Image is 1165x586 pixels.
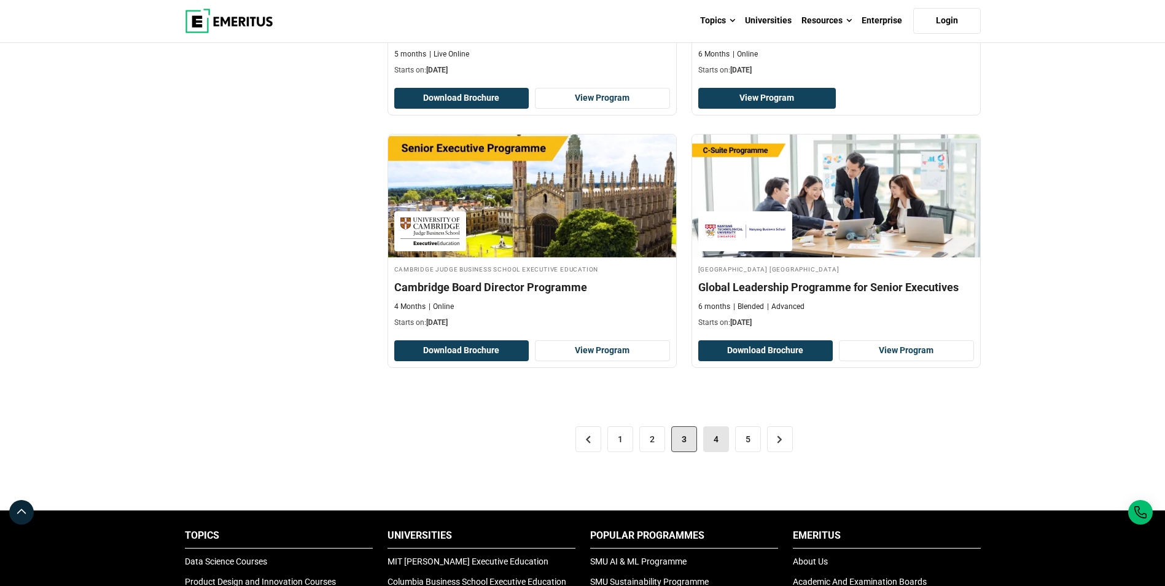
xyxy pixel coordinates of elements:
p: Starts on: [394,318,670,328]
a: Login [913,8,981,34]
a: 5 [735,426,761,452]
span: [DATE] [426,66,448,74]
a: About Us [793,557,828,566]
a: Leadership Course by Nanyang Technological University Nanyang Business School - December 24, 2025... [692,135,980,335]
button: Download Brochure [394,88,529,109]
p: Live Online [429,49,469,60]
a: Data Science Courses [185,557,267,566]
span: [DATE] [426,318,448,327]
a: 2 [639,426,665,452]
h4: [GEOGRAPHIC_DATA] [GEOGRAPHIC_DATA] [698,264,974,274]
img: Cambridge Board Director Programme | Online Business Management Course [388,135,676,257]
img: Global Leadership Programme for Senior Executives | Online Leadership Course [692,135,980,257]
p: Blended [733,302,764,312]
a: View Program [698,88,836,109]
p: Starts on: [698,65,974,76]
a: 4 [703,426,729,452]
button: Download Brochure [394,340,529,361]
span: 3 [671,426,697,452]
p: Advanced [767,302,805,312]
img: Nanyang Technological University Nanyang Business School [704,217,786,245]
span: [DATE] [730,66,752,74]
a: 1 [607,426,633,452]
h4: Cambridge Board Director Programme [394,279,670,295]
a: SMU AI & ML Programme [590,557,687,566]
p: Online [733,49,758,60]
a: Business Management Course by Cambridge Judge Business School Executive Education - December 22, ... [388,135,676,335]
p: 6 Months [698,49,730,60]
a: > [767,426,793,452]
a: View Program [535,88,670,109]
button: Download Brochure [698,340,833,361]
h4: Cambridge Judge Business School Executive Education [394,264,670,274]
p: 5 months [394,49,426,60]
p: 4 Months [394,302,426,312]
img: Cambridge Judge Business School Executive Education [400,217,460,245]
p: Starts on: [698,318,974,328]
p: Starts on: [394,65,670,76]
h4: Global Leadership Programme for Senior Executives [698,279,974,295]
a: View Program [839,340,974,361]
a: < [575,426,601,452]
p: Online [429,302,454,312]
p: 6 months [698,302,730,312]
a: MIT [PERSON_NAME] Executive Education [388,557,548,566]
a: View Program [535,340,670,361]
span: [DATE] [730,318,752,327]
